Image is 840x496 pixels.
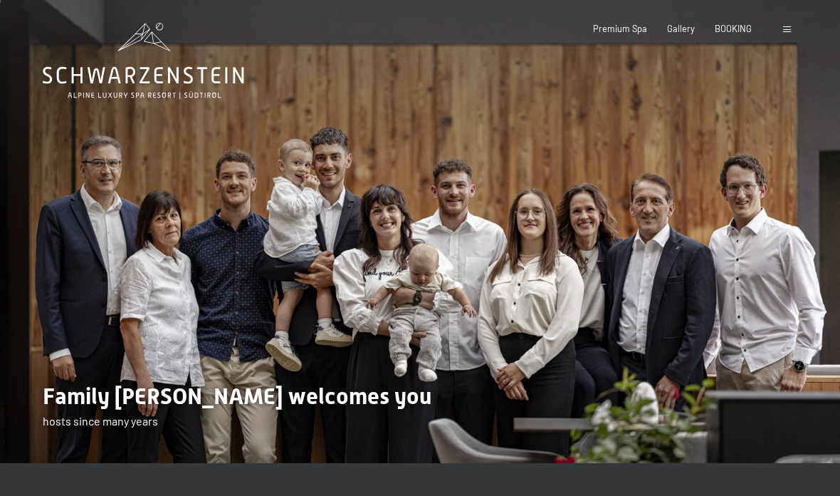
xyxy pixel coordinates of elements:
a: BOOKING [715,23,752,34]
a: Gallery [667,23,695,34]
span: hosts since many years [43,414,158,428]
span: Family [PERSON_NAME] welcomes you [43,383,431,410]
a: Premium Spa [593,23,647,34]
